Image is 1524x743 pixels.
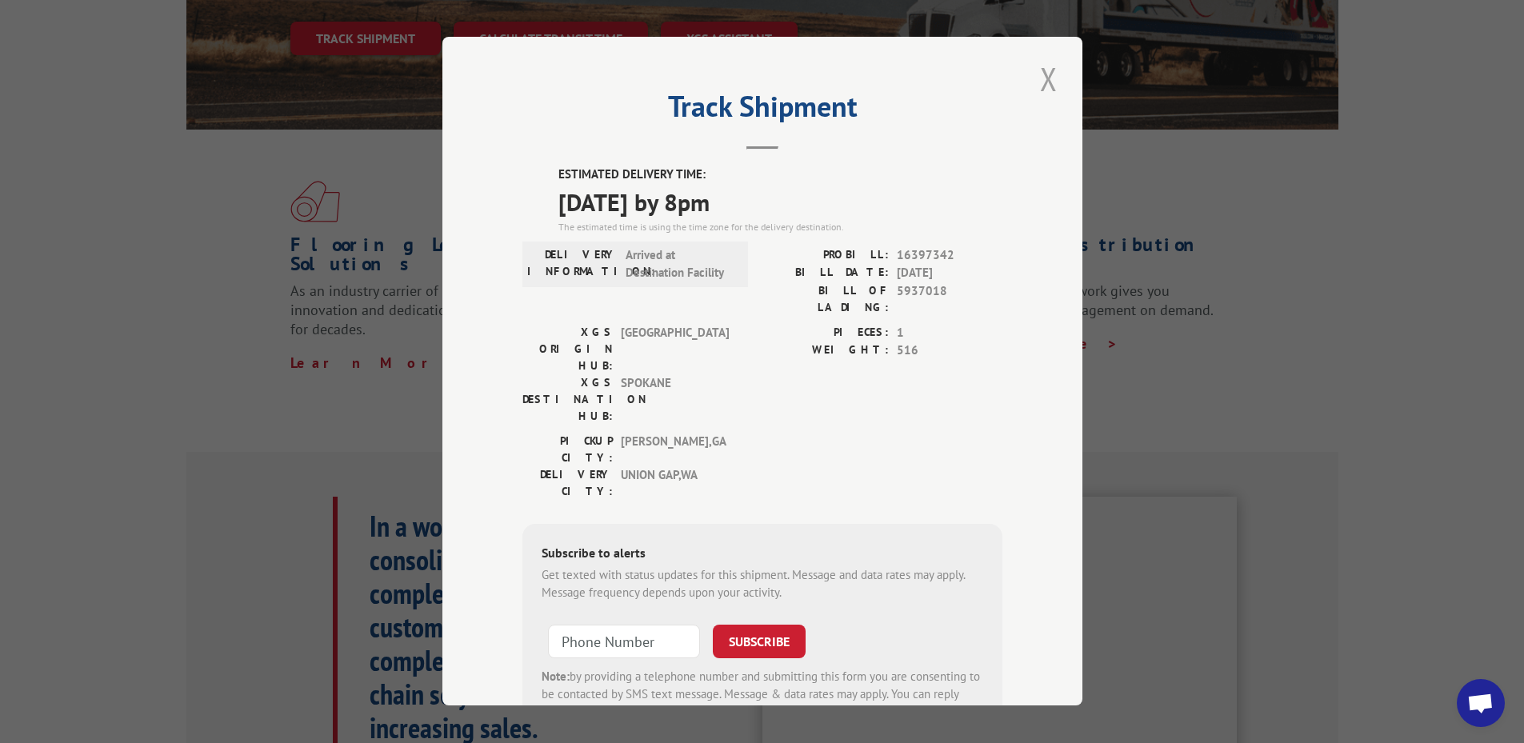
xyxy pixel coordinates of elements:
div: Subscribe to alerts [542,543,983,566]
label: DELIVERY CITY: [522,466,613,500]
input: Phone Number [548,625,700,658]
label: PROBILL: [762,246,889,265]
h2: Track Shipment [522,95,1002,126]
span: 5937018 [897,282,1002,316]
div: Get texted with status updates for this shipment. Message and data rates may apply. Message frequ... [542,566,983,602]
label: PICKUP CITY: [522,433,613,466]
label: WEIGHT: [762,342,889,361]
span: [PERSON_NAME] , GA [621,433,729,466]
strong: Note: [542,669,570,684]
span: 516 [897,342,1002,361]
label: XGS DESTINATION HUB: [522,374,613,425]
a: Open chat [1457,679,1505,727]
label: BILL DATE: [762,265,889,283]
label: ESTIMATED DELIVERY TIME: [558,166,1002,185]
label: PIECES: [762,324,889,342]
label: BILL OF LADING: [762,282,889,316]
span: 16397342 [897,246,1002,265]
div: by providing a telephone number and submitting this form you are consenting to be contacted by SM... [542,668,983,722]
label: XGS ORIGIN HUB: [522,324,613,374]
div: The estimated time is using the time zone for the delivery destination. [558,220,1002,234]
span: UNION GAP , WA [621,466,729,500]
label: DELIVERY INFORMATION: [527,246,618,282]
button: Close modal [1035,57,1062,101]
button: SUBSCRIBE [713,625,806,658]
span: [DATE] by 8pm [558,184,1002,220]
span: SPOKANE [621,374,729,425]
span: [GEOGRAPHIC_DATA] [621,324,729,374]
span: [DATE] [897,265,1002,283]
span: Arrived at Destination Facility [626,246,734,282]
span: 1 [897,324,1002,342]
